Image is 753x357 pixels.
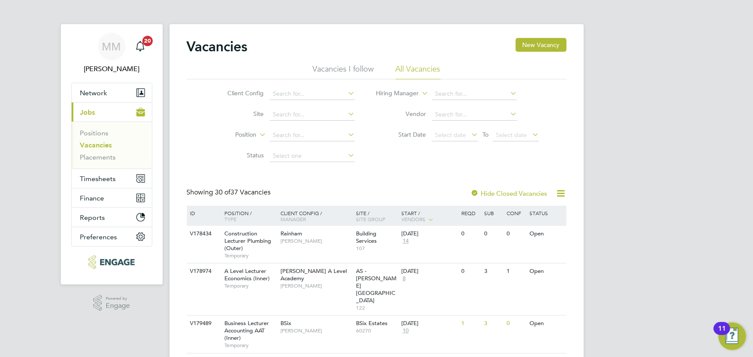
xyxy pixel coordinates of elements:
[207,131,256,139] label: Position
[482,206,504,220] div: Sub
[187,38,248,55] h2: Vacancies
[399,206,460,227] div: Start /
[516,38,567,52] button: New Vacancy
[224,342,276,349] span: Temporary
[432,88,517,100] input: Search for...
[188,226,218,242] div: V178434
[80,108,95,116] span: Jobs
[72,188,152,207] button: Finance
[142,36,153,46] span: 20
[61,24,163,285] nav: Main navigation
[214,110,264,118] label: Site
[482,316,504,332] div: 3
[188,316,218,332] div: V179489
[72,83,152,102] button: Network
[80,213,105,222] span: Reports
[270,88,355,100] input: Search for...
[224,216,236,222] span: Type
[718,329,726,340] div: 11
[313,64,374,79] li: Vacancies I follow
[224,319,269,341] span: Business Lecturer Accounting AAT (Inner)
[187,188,273,197] div: Showing
[505,263,527,279] div: 1
[215,188,271,197] span: 37 Vacancies
[188,206,218,220] div: ID
[80,129,109,137] a: Positions
[80,141,112,149] a: Vacancies
[224,230,271,252] span: Construction Lecturer Plumbing (Outer)
[356,319,388,327] span: BSix Estates
[270,109,355,121] input: Search for...
[401,275,407,282] span: 8
[401,230,457,238] div: [DATE]
[106,302,130,310] span: Engage
[396,64,441,79] li: All Vacancies
[505,226,527,242] div: 0
[505,206,527,220] div: Conf
[214,89,264,97] label: Client Config
[71,64,152,74] span: Maddy Maguire
[280,327,352,334] span: [PERSON_NAME]
[215,188,231,197] span: 30 of
[80,153,116,161] a: Placements
[102,41,121,52] span: MM
[401,268,457,275] div: [DATE]
[718,323,746,350] button: Open Resource Center, 11 new notifications
[460,206,482,220] div: Reqd
[356,245,397,252] span: 107
[132,33,149,60] a: 20
[376,110,426,118] label: Vendor
[401,320,457,327] div: [DATE]
[505,316,527,332] div: 0
[496,131,527,139] span: Select date
[527,226,565,242] div: Open
[93,295,130,311] a: Powered byEngage
[376,131,426,138] label: Start Date
[460,316,482,332] div: 1
[224,267,270,282] span: A Level Lecturer Economics (Inner)
[280,238,352,244] span: [PERSON_NAME]
[80,89,107,97] span: Network
[280,319,291,327] span: BSix
[278,206,354,226] div: Client Config /
[280,267,347,282] span: [PERSON_NAME] A Level Academy
[280,216,306,222] span: Manager
[106,295,130,302] span: Powered by
[527,206,565,220] div: Status
[72,208,152,227] button: Reports
[432,109,517,121] input: Search for...
[356,216,385,222] span: Site Group
[401,327,410,335] span: 10
[460,263,482,279] div: 0
[356,267,397,304] span: AS - [PERSON_NAME][GEOGRAPHIC_DATA]
[71,255,152,269] a: Go to home page
[72,103,152,122] button: Jobs
[72,122,152,169] div: Jobs
[72,169,152,188] button: Timesheets
[401,216,425,222] span: Vendors
[270,129,355,141] input: Search for...
[482,263,504,279] div: 3
[224,282,276,289] span: Temporary
[356,304,397,311] span: 122
[71,33,152,74] a: MM[PERSON_NAME]
[435,131,466,139] span: Select date
[72,227,152,246] button: Preferences
[460,226,482,242] div: 0
[527,263,565,279] div: Open
[482,226,504,242] div: 0
[356,327,397,334] span: 60270
[80,175,116,183] span: Timesheets
[88,255,135,269] img: xede-logo-retina.png
[280,282,352,289] span: [PERSON_NAME]
[527,316,565,332] div: Open
[270,150,355,162] input: Select one
[354,206,399,226] div: Site /
[224,252,276,259] span: Temporary
[356,230,377,244] span: Building Services
[369,89,419,98] label: Hiring Manager
[80,194,104,202] span: Finance
[80,233,117,241] span: Preferences
[188,263,218,279] div: V178974
[218,206,278,226] div: Position /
